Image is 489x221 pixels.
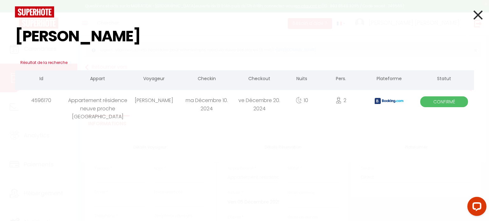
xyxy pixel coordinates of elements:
th: Id [15,70,68,88]
th: Checkin [180,70,233,88]
div: ma Décembre 10. 2024 [180,90,233,111]
img: booking2.png [375,98,403,104]
div: 10 [286,90,318,111]
div: ve Décembre 20. 2024 [233,90,286,111]
h3: Résultat de la recherche [15,55,474,70]
input: Tapez pour rechercher... [15,17,474,55]
div: 4596170 [15,90,68,111]
th: Pers. [318,70,364,88]
iframe: LiveChat chat widget [462,194,489,221]
span: Confirmé [420,96,468,107]
img: logo [15,6,54,17]
div: [PERSON_NAME] [127,90,180,111]
th: Nuits [286,70,318,88]
th: Statut [415,70,474,88]
th: Plateforme [364,70,415,88]
div: Appartement résidence neuve proche [GEOGRAPHIC_DATA] [68,90,127,111]
th: Checkout [233,70,286,88]
div: 2 [318,90,364,111]
th: Voyageur [127,70,180,88]
th: Appart [68,70,127,88]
